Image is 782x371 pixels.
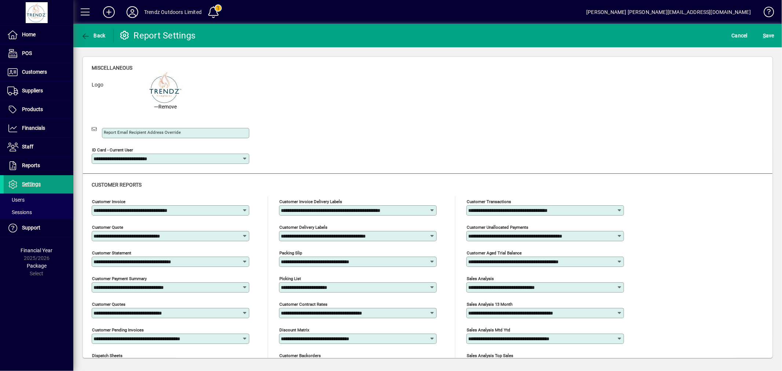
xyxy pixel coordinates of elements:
mat-label: Customer unallocated payments [467,225,528,230]
span: Reports [22,162,40,168]
span: Customers [22,69,47,75]
a: Knowledge Base [758,1,773,25]
mat-label: Sales analysis [467,276,494,281]
span: Package [27,263,47,269]
mat-label: Discount Matrix [279,327,309,333]
mat-label: ID Card - Current User [92,147,133,153]
span: S [763,33,766,38]
a: Sessions [4,206,73,218]
mat-label: Customer aged trial balance [467,250,522,256]
div: Trendz Outdoors Limited [144,6,202,18]
label: Logo [86,81,142,110]
mat-label: Customer invoice [92,199,125,204]
mat-label: Customer quote [92,225,123,230]
a: Reports [4,157,73,175]
mat-label: Sales analysis top sales [467,353,513,358]
a: Suppliers [4,82,73,100]
span: Settings [22,181,41,187]
mat-label: Customer invoice delivery labels [279,199,342,204]
a: Staff [4,138,73,156]
span: Home [22,32,36,37]
span: Cancel [732,30,748,41]
mat-label: Customer delivery labels [279,225,327,230]
button: Add [97,5,121,19]
button: Save [761,29,776,42]
a: Home [4,26,73,44]
a: Products [4,100,73,119]
span: Sessions [7,209,32,215]
mat-label: Sales analysis 13 month [467,302,513,307]
span: Products [22,106,43,112]
mat-label: Packing Slip [279,250,302,256]
app-page-header-button: Back [73,29,114,42]
span: ave [763,30,774,41]
span: Remove [154,103,177,111]
span: Customer reports [92,182,142,188]
mat-label: Customer Contract Rates [279,302,327,307]
span: Back [81,33,106,38]
button: Profile [121,5,144,19]
button: Back [79,29,107,42]
span: POS [22,50,32,56]
span: Suppliers [22,88,43,93]
mat-label: Dispatch sheets [92,353,122,358]
mat-label: Customer Payment Summary [92,276,147,281]
button: Remove [151,97,180,110]
span: Staff [22,144,33,150]
span: Users [7,197,25,203]
span: Financial Year [21,247,53,253]
mat-label: Customer statement [92,250,131,256]
mat-label: Customer transactions [467,199,511,204]
a: Support [4,219,73,237]
mat-label: Picking List [279,276,301,281]
mat-label: Customer quotes [92,302,125,307]
mat-label: Report Email Recipient Address Override [104,130,181,135]
button: Cancel [730,29,750,42]
div: [PERSON_NAME] [PERSON_NAME][EMAIL_ADDRESS][DOMAIN_NAME] [586,6,751,18]
a: POS [4,44,73,63]
span: Miscellaneous [92,65,132,71]
mat-label: Sales analysis mtd ytd [467,327,510,333]
div: Report Settings [119,30,196,41]
a: Users [4,194,73,206]
mat-label: Customer Backorders [279,353,321,358]
mat-label: Customer pending invoices [92,327,144,333]
span: Support [22,225,40,231]
a: Customers [4,63,73,81]
a: Financials [4,119,73,137]
span: Financials [22,125,45,131]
